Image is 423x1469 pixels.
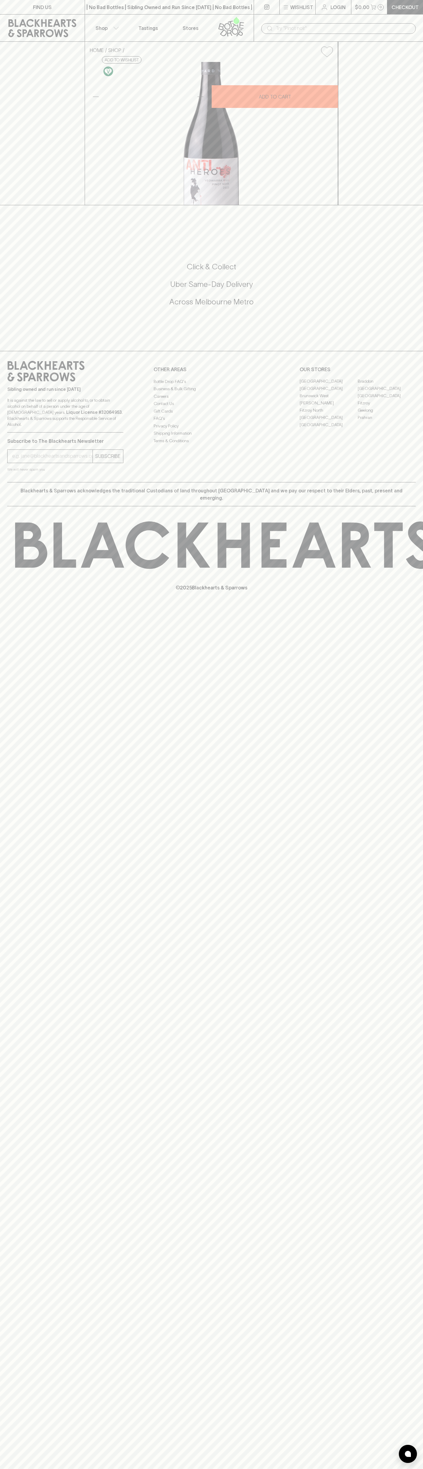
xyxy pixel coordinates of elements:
[7,397,123,427] p: It is against the law to sell or supply alcohol to, or to obtain alcohol on behalf of a person un...
[300,400,358,407] a: [PERSON_NAME]
[127,15,169,41] a: Tastings
[392,4,419,11] p: Checkout
[102,56,142,63] button: Add to wishlist
[154,378,270,385] a: Bottle Drop FAQ's
[7,262,416,272] h5: Click & Collect
[358,400,416,407] a: Fitzroy
[154,385,270,393] a: Business & Bulk Gifting
[300,378,358,385] a: [GEOGRAPHIC_DATA]
[90,47,104,53] a: HOME
[154,437,270,444] a: Terms & Conditions
[154,422,270,430] a: Privacy Policy
[358,414,416,421] a: Prahran
[102,65,115,78] a: Made without the use of any animal products.
[7,386,123,392] p: Sibling owned and run since [DATE]
[300,392,358,400] a: Brunswick West
[358,378,416,385] a: Braddon
[85,62,338,205] img: 40535.png
[154,430,270,437] a: Shipping Information
[95,452,121,460] p: SUBSCRIBE
[358,407,416,414] a: Geelong
[276,24,411,33] input: Try "Pinot noir"
[154,415,270,422] a: FAQ's
[85,15,127,41] button: Shop
[300,414,358,421] a: [GEOGRAPHIC_DATA]
[355,4,369,11] p: $0.00
[12,487,411,501] p: Blackhearts & Sparrows acknowledges the traditional Custodians of land throughout [GEOGRAPHIC_DAT...
[300,407,358,414] a: Fitzroy North
[96,24,108,32] p: Shop
[169,15,212,41] a: Stores
[154,400,270,407] a: Contact Us
[7,238,416,339] div: Call to action block
[358,385,416,392] a: [GEOGRAPHIC_DATA]
[7,437,123,445] p: Subscribe to The Blackhearts Newsletter
[138,24,158,32] p: Tastings
[319,44,335,60] button: Add to wishlist
[259,93,291,100] p: ADD TO CART
[66,410,122,415] strong: Liquor License #32064953
[7,279,416,289] h5: Uber Same-Day Delivery
[183,24,198,32] p: Stores
[300,366,416,373] p: OUR STORES
[405,1451,411,1457] img: bubble-icon
[33,4,52,11] p: FIND US
[12,451,93,461] input: e.g. jane@blackheartsandsparrows.com.au
[300,421,358,429] a: [GEOGRAPHIC_DATA]
[103,66,113,76] img: Vegan
[358,392,416,400] a: [GEOGRAPHIC_DATA]
[154,393,270,400] a: Careers
[154,366,270,373] p: OTHER AREAS
[93,450,123,463] button: SUBSCRIBE
[212,85,338,108] button: ADD TO CART
[290,4,313,11] p: Wishlist
[154,407,270,415] a: Gift Cards
[330,4,346,11] p: Login
[300,385,358,392] a: [GEOGRAPHIC_DATA]
[7,297,416,307] h5: Across Melbourne Metro
[7,466,123,472] p: We will never spam you
[379,5,382,9] p: 0
[108,47,121,53] a: SHOP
